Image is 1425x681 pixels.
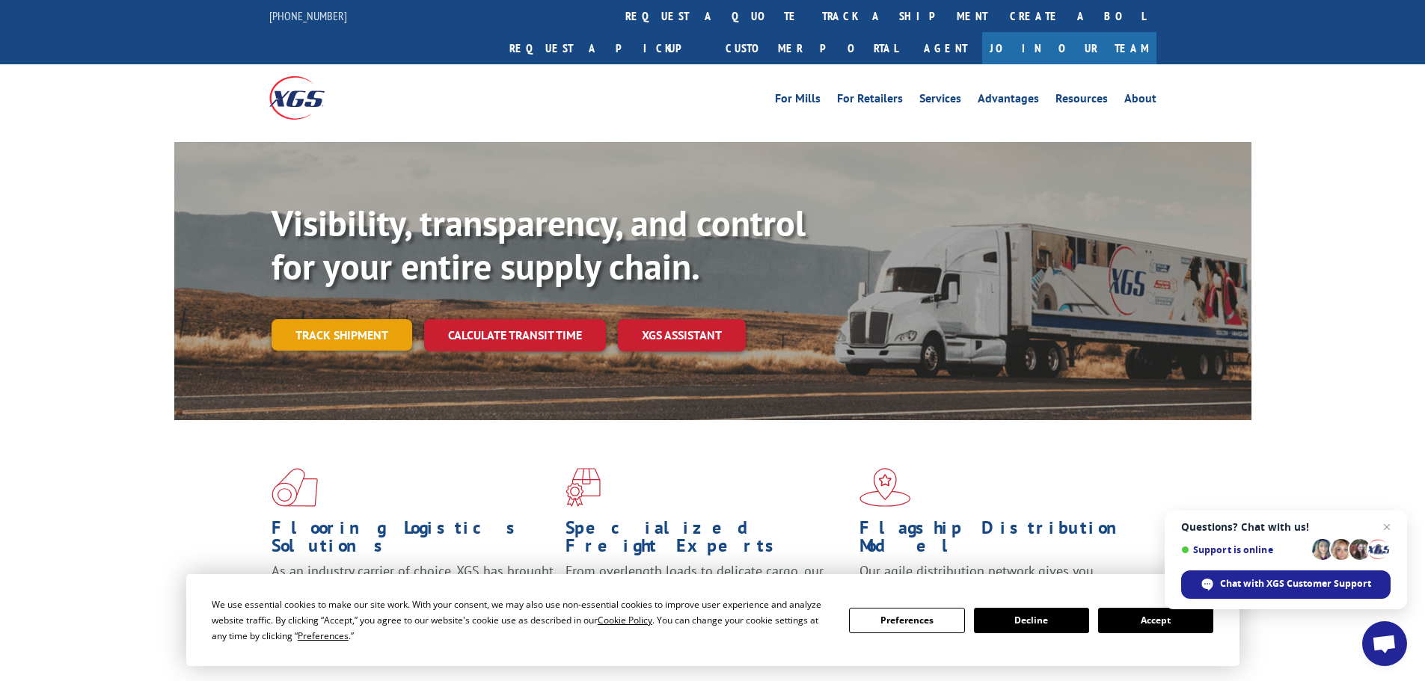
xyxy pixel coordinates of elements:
a: Request a pickup [498,32,714,64]
a: Services [919,93,961,109]
a: XGS ASSISTANT [618,319,746,351]
a: About [1124,93,1156,109]
button: Preferences [849,608,964,633]
a: Join Our Team [982,32,1156,64]
h1: Flagship Distribution Model [859,519,1142,562]
span: As an industry carrier of choice, XGS has brought innovation and dedication to flooring logistics... [272,562,554,615]
div: Open chat [1362,621,1407,666]
a: Track shipment [272,319,412,351]
h1: Flooring Logistics Solutions [272,519,554,562]
a: For Retailers [837,93,903,109]
h1: Specialized Freight Experts [566,519,848,562]
div: Chat with XGS Customer Support [1181,570,1391,599]
a: Advantages [978,93,1039,109]
button: Decline [974,608,1089,633]
span: Close chat [1378,518,1396,536]
b: Visibility, transparency, and control for your entire supply chain. [272,200,806,289]
img: xgs-icon-flagship-distribution-model-red [859,468,911,507]
span: Our agile distribution network gives you nationwide inventory management on demand. [859,562,1135,597]
span: Support is online [1181,544,1307,555]
p: From overlength loads to delicate cargo, our experienced staff knows the best way to move your fr... [566,562,848,629]
a: [PHONE_NUMBER] [269,8,347,23]
a: Customer Portal [714,32,909,64]
span: Questions? Chat with us! [1181,521,1391,533]
span: Chat with XGS Customer Support [1220,577,1371,591]
button: Accept [1098,608,1213,633]
a: For Mills [775,93,821,109]
a: Resources [1055,93,1108,109]
div: Cookie Consent Prompt [186,574,1239,666]
img: xgs-icon-focused-on-flooring-red [566,468,601,507]
a: Calculate transit time [424,319,606,351]
img: xgs-icon-total-supply-chain-intelligence-red [272,468,318,507]
div: We use essential cookies to make our site work. With your consent, we may also use non-essential ... [212,597,831,644]
span: Preferences [298,629,349,642]
span: Cookie Policy [598,614,652,626]
a: Agent [909,32,982,64]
